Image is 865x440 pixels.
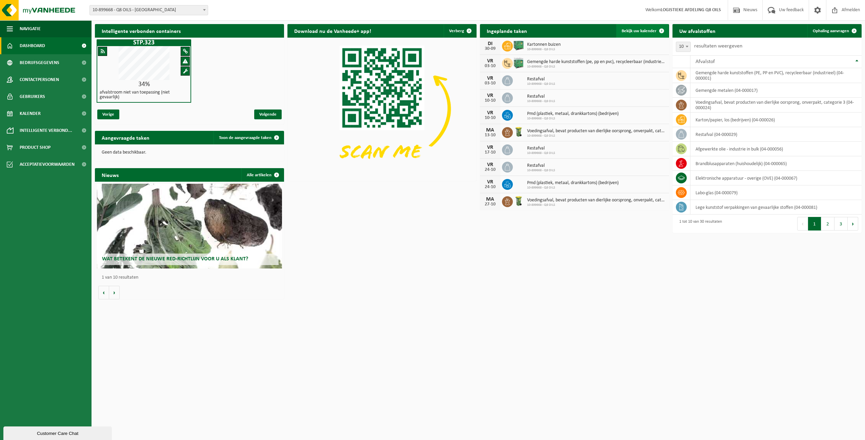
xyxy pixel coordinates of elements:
[676,42,690,52] span: 10
[672,24,722,37] h2: Uw afvalstoffen
[480,24,534,37] h2: Ingeplande taken
[102,256,248,262] span: Wat betekent de nieuwe RED-richtlijn voor u als klant?
[287,24,378,37] h2: Download nu de Vanheede+ app!
[527,94,555,99] span: Restafval
[483,76,497,81] div: VR
[527,47,561,52] span: 10-899668 - Q8 OILS
[527,77,555,82] span: Restafval
[483,58,497,64] div: VR
[483,41,497,46] div: DI
[527,180,619,186] span: Pmd (plastiek, metaal, drankkartons) (bedrijven)
[690,83,862,98] td: gemengde metalen (04-000017)
[834,217,848,231] button: 3
[95,168,125,181] h2: Nieuws
[527,99,555,103] span: 10-899668 - Q8 OILS
[20,37,45,54] span: Dashboard
[483,81,497,86] div: 03-10
[813,29,849,33] span: Ophaling aanvragen
[449,29,464,33] span: Verberg
[95,24,284,37] h2: Intelligente verbonden containers
[102,275,281,280] p: 1 van 10 resultaten
[90,5,208,15] span: 10-899668 - Q8 OILS - ANTWERPEN
[483,179,497,185] div: VR
[20,88,45,105] span: Gebruikers
[513,40,524,51] img: PB-HB-1400-HPE-GN-01
[527,146,555,151] span: Restafval
[513,126,524,138] img: WB-0140-HPE-GN-50
[20,105,41,122] span: Kalender
[100,90,188,100] h4: afvalstroom niet van toepassing (niet gevaarlijk)
[444,24,476,38] button: Verberg
[527,163,555,168] span: Restafval
[690,200,862,215] td: lege kunststof verpakkingen van gevaarlijke stoffen (04-000081)
[527,111,619,117] span: Pmd (plastiek, metaal, drankkartons) (bedrijven)
[696,59,715,64] span: Afvalstof
[690,68,862,83] td: gemengde harde kunststoffen (PE, PP en PVC), recycleerbaar (industrieel) (04-000001)
[483,167,497,172] div: 24-10
[483,133,497,138] div: 13-10
[483,150,497,155] div: 17-10
[527,117,619,121] span: 10-899668 - Q8 OILS
[622,29,657,33] span: Bekijk uw kalender
[95,131,156,144] h2: Aangevraagde taken
[483,185,497,189] div: 24-10
[483,145,497,150] div: VR
[483,202,497,207] div: 27-10
[527,134,666,138] span: 10-899668 - Q8 OILS
[102,150,277,155] p: Geen data beschikbaar.
[20,156,75,173] span: Acceptatievoorwaarden
[690,127,862,142] td: restafval (04-000029)
[97,81,190,88] div: 34%
[661,7,721,13] strong: LOGISTIEKE AFDELING Q8 OILS
[676,42,691,52] span: 10
[690,156,862,171] td: brandblusapparaten (huishoudelijk) (04-000065)
[483,127,497,133] div: MA
[527,151,555,155] span: 10-899668 - Q8 OILS
[694,43,742,49] label: resultaten weergeven
[483,197,497,202] div: MA
[20,122,72,139] span: Intelligente verbond...
[254,109,282,119] span: Volgende
[97,109,119,119] span: Vorige
[287,38,477,180] img: Download de VHEPlus App
[690,171,862,185] td: elektronische apparatuur - overige (OVE) (04-000067)
[616,24,668,38] a: Bekijk uw kalender
[483,162,497,167] div: VR
[690,142,862,156] td: afgewerkte olie - industrie in bulk (04-000056)
[848,217,858,231] button: Next
[214,131,283,144] a: Toon de aangevraagde taken
[483,98,497,103] div: 10-10
[219,136,271,140] span: Toon de aangevraagde taken
[527,59,666,65] span: Gemengde harde kunststoffen (pe, pp en pvc), recycleerbaar (industrieel)
[3,425,113,440] iframe: chat widget
[527,198,666,203] span: Voedingsafval, bevat producten van dierlijke oorsprong, onverpakt, categorie 3
[821,217,834,231] button: 2
[808,217,821,231] button: 1
[527,203,666,207] span: 10-899668 - Q8 OILS
[797,217,808,231] button: Previous
[513,195,524,207] img: WB-0140-HPE-GN-50
[483,110,497,116] div: VR
[690,98,862,113] td: voedingsafval, bevat producten van dierlijke oorsprong, onverpakt, categorie 3 (04-000024)
[527,42,561,47] span: Kartonnen buizen
[513,57,524,69] img: PB-HB-1400-HPE-GN-11
[109,286,120,299] button: Volgende
[20,71,59,88] span: Contactpersonen
[98,39,189,46] h1: STP.323
[97,184,282,268] a: Wat betekent de nieuwe RED-richtlijn voor u als klant?
[89,5,208,15] span: 10-899668 - Q8 OILS - ANTWERPEN
[527,168,555,173] span: 10-899668 - Q8 OILS
[527,65,666,69] span: 10-899668 - Q8 OILS
[690,113,862,127] td: karton/papier, los (bedrijven) (04-000026)
[807,24,861,38] a: Ophaling aanvragen
[98,286,109,299] button: Vorige
[527,186,619,190] span: 10-899668 - Q8 OILS
[690,185,862,200] td: labo-glas (04-000079)
[676,216,722,231] div: 1 tot 10 van 30 resultaten
[241,168,283,182] a: Alle artikelen
[527,128,666,134] span: Voedingsafval, bevat producten van dierlijke oorsprong, onverpakt, categorie 3
[483,93,497,98] div: VR
[20,54,59,71] span: Bedrijfsgegevens
[483,46,497,51] div: 30-09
